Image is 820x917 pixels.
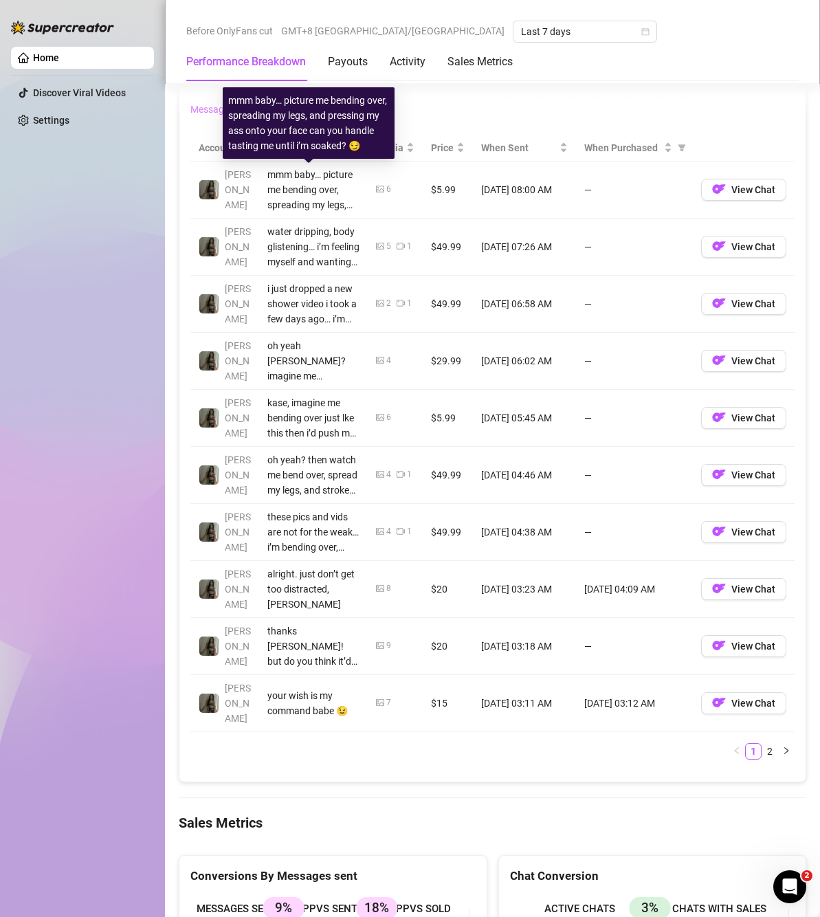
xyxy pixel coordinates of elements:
a: OFView Chat [701,187,786,198]
span: filter [678,144,686,152]
img: Brandy [199,465,219,485]
span: picture [376,470,384,478]
div: 1 [407,468,412,481]
th: Price [423,135,473,162]
li: Previous Page [729,743,745,760]
div: Sales Metrics [447,54,513,70]
span: [PERSON_NAME] [225,283,251,324]
a: OFView Chat [701,358,786,369]
td: $49.99 [423,447,473,504]
img: OF [712,639,726,652]
td: $20 [423,561,473,618]
td: [DATE] 03:11 AM [473,675,576,732]
td: [DATE] 04:46 AM [473,447,576,504]
span: View Chat [731,241,775,252]
div: 4 [386,468,391,481]
div: Chat Conversion [510,867,795,885]
span: GMT+8 [GEOGRAPHIC_DATA]/[GEOGRAPHIC_DATA] [281,21,505,41]
img: Brandy [199,351,219,371]
span: View Chat [731,412,775,423]
div: Performance Breakdown [186,54,306,70]
a: Home [33,52,59,63]
a: OFView Chat [701,244,786,255]
span: [PERSON_NAME] [225,626,251,667]
div: 7 [386,696,391,709]
span: right [782,747,790,755]
img: OF [712,182,726,196]
a: OFView Chat [701,700,786,711]
button: OFView Chat [701,350,786,372]
span: View Chat [731,527,775,538]
div: thanks [PERSON_NAME]! but do you think it’d still look good if the strap slid down like this? 🤭 [267,623,359,669]
td: [DATE] 04:09 AM [576,561,693,618]
td: $49.99 [423,276,473,333]
div: alright. just don’t get too distracted, [PERSON_NAME] [267,566,359,612]
a: Settings [33,115,69,126]
a: OFView Chat [701,472,786,483]
div: 2 [386,297,391,310]
span: View Chat [731,698,775,709]
th: Media [368,135,423,162]
div: mmm baby… picture me bending over, spreading my legs, and pressing my ass onto your face can you ... [228,93,389,153]
td: $49.99 [423,504,473,561]
div: 9 [386,639,391,652]
div: Activity [390,54,425,70]
span: picture [376,356,384,364]
div: kase, imagine me bending over just lke this then i’d push my ass right onto your face… making you... [267,395,359,441]
img: OF [712,467,726,481]
div: Conversions By Messages sent [190,867,476,885]
td: [DATE] 03:18 AM [473,618,576,675]
img: OF [712,353,726,367]
div: i just dropped a new shower video i took a few days ago… i’m wet, feeling myself, and teasing eve... [267,281,359,327]
a: 1 [746,744,761,759]
button: OFView Chat [701,521,786,543]
td: $49.99 [423,219,473,276]
td: — [576,162,693,219]
span: 2 [801,870,812,881]
span: picture [376,185,384,193]
td: [DATE] 06:02 AM [473,333,576,390]
span: [PERSON_NAME] [225,511,251,553]
td: $5.99 [423,390,473,447]
a: OFView Chat [701,415,786,426]
img: Brandy [199,694,219,713]
button: OFView Chat [701,464,786,486]
img: Brandy [199,579,219,599]
img: OF [712,582,726,595]
button: left [729,743,745,760]
div: Payouts [328,54,368,70]
span: Last 7 days [521,21,649,42]
td: [DATE] 07:26 AM [473,219,576,276]
div: your wish is my command babe 😉 [267,688,359,718]
span: video-camera [397,470,405,478]
span: video-camera [397,299,405,307]
span: Account [199,140,239,155]
button: OFView Chat [701,293,786,315]
img: Brandy [199,237,219,256]
span: picture [376,698,384,707]
button: right [778,743,795,760]
span: View Chat [731,184,775,195]
img: Brandy [199,522,219,542]
img: Brandy [199,637,219,656]
div: water dripping, body glistening… i’m feeling myself and wanting you to see every curve, every inc... [267,224,359,269]
img: OF [712,696,726,709]
button: OFView Chat [701,236,786,258]
span: [PERSON_NAME] [225,397,251,439]
img: OF [712,239,726,253]
span: picture [376,413,384,421]
span: When Purchased [584,140,661,155]
span: [PERSON_NAME] [225,226,251,267]
img: OF [712,410,726,424]
img: Brandy [199,180,219,199]
div: 5 [386,240,391,253]
a: OFView Chat [701,529,786,540]
span: View Chat [731,584,775,595]
td: — [576,390,693,447]
span: picture [376,527,384,535]
span: [PERSON_NAME] [225,340,251,382]
th: When Sent [473,135,576,162]
span: picture [376,242,384,250]
div: these pics and vids are not for the weak… i’m bending over, showing off my tight holes just for y... [267,509,359,555]
span: View Chat [731,469,775,480]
